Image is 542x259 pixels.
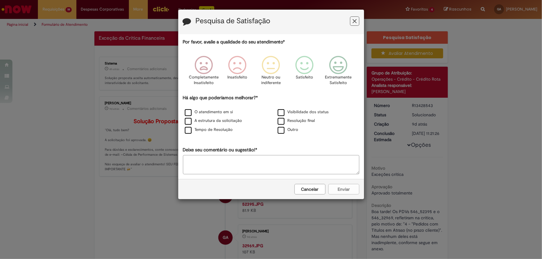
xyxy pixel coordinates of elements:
label: A estrutura da solicitação [185,118,242,124]
label: Tempo de Resolução [185,127,233,133]
p: Insatisfeito [227,74,247,80]
div: Extremamente Satisfeito [322,51,354,94]
label: Visibilidade dos status [278,109,329,115]
p: Satisfeito [296,74,313,80]
label: Pesquisa de Satisfação [196,17,271,25]
div: Satisfeito [289,51,321,94]
button: Cancelar [294,184,326,194]
label: O atendimento em si [185,109,233,115]
div: Há algo que poderíamos melhorar?* [183,95,359,135]
label: Por favor, avalie a qualidade do seu atendimento* [183,39,285,45]
div: Insatisfeito [221,51,253,94]
label: Outro [278,127,298,133]
p: Completamente Insatisfeito [189,74,219,86]
p: Neutro ou indiferente [260,74,282,86]
div: Neutro ou indiferente [255,51,287,94]
p: Extremamente Satisfeito [325,74,352,86]
label: Deixe seu comentário ou sugestão!* [183,147,257,153]
div: Completamente Insatisfeito [188,51,220,94]
label: Resolução final [278,118,315,124]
